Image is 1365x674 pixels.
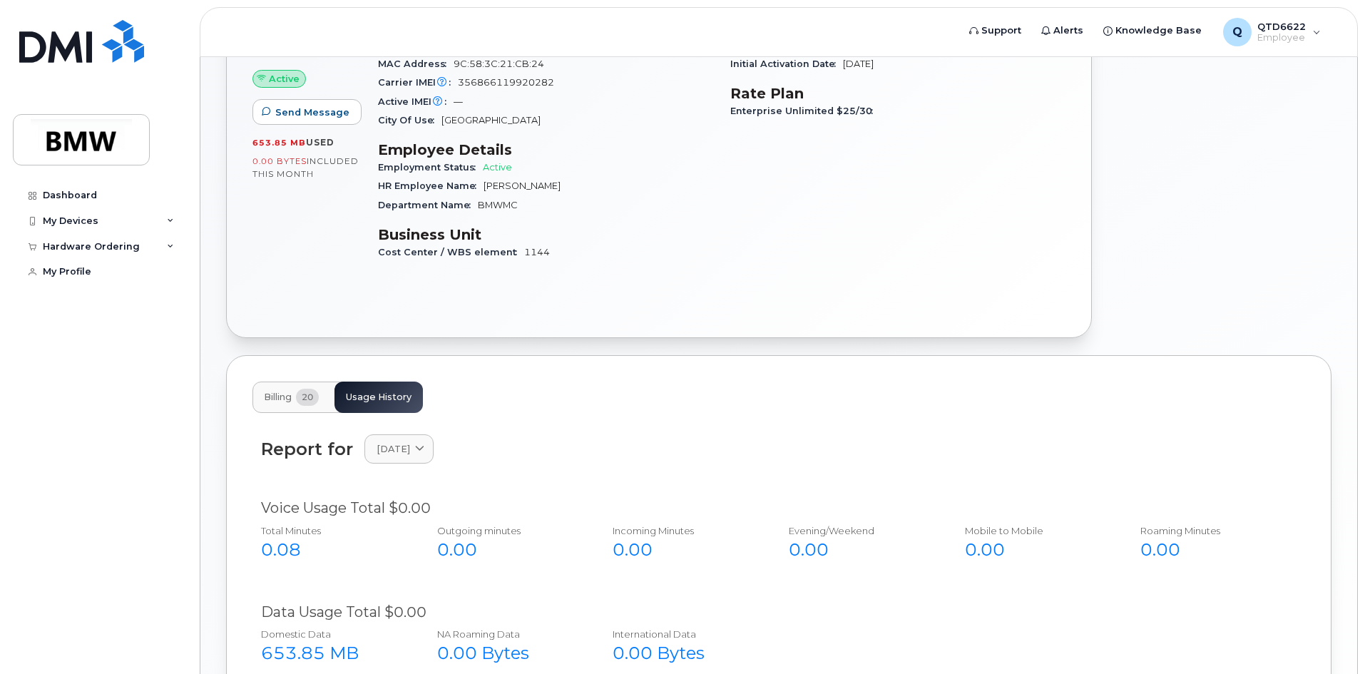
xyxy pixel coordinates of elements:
h3: Business Unit [378,226,713,243]
div: 0.00 [1140,538,1285,562]
div: 0.08 [261,538,406,562]
div: 653.85 MB [261,641,406,665]
span: BMWMC [478,200,518,210]
span: Alerts [1053,24,1083,38]
span: Enterprise Unlimited $25/30 [730,106,880,116]
span: Cost Center / WBS element [378,247,524,257]
span: Billing [264,392,292,403]
span: 356866119920282 [458,77,554,88]
div: 0.00 [789,538,934,562]
span: Department Name [378,200,478,210]
div: Domestic Data [261,628,406,641]
div: International Data [613,628,757,641]
span: 20 [296,389,319,406]
span: Send Message [275,106,349,119]
span: MAC Address [378,58,454,69]
span: 653.85 MB [252,138,306,148]
span: included this month [252,155,359,179]
a: [DATE] [364,434,434,464]
span: Active IMEI [378,96,454,107]
div: Voice Usage Total $0.00 [261,498,1297,519]
span: Employment Status [378,162,483,173]
h3: Rate Plan [730,85,1065,102]
span: 1144 [524,247,550,257]
span: Knowledge Base [1115,24,1202,38]
div: Roaming Minutes [1140,524,1285,538]
div: 0.00 [437,538,582,562]
div: Mobile to Mobile [965,524,1110,538]
div: QTD6622 [1213,18,1331,46]
div: NA Roaming Data [437,628,582,641]
span: City Of Use [378,115,441,126]
span: Initial Activation Date [730,58,843,69]
div: 0.00 Bytes [613,641,757,665]
div: Outgoing minutes [437,524,582,538]
span: [DATE] [843,58,874,69]
span: [GEOGRAPHIC_DATA] [441,115,541,126]
span: used [306,137,334,148]
span: Support [981,24,1021,38]
div: 0.00 Bytes [437,641,582,665]
span: Q [1232,24,1242,41]
a: Support [959,16,1031,45]
iframe: Messenger Launcher [1303,612,1354,663]
a: Knowledge Base [1093,16,1212,45]
span: Active [269,72,300,86]
h3: Employee Details [378,141,713,158]
div: Total Minutes [261,524,406,538]
a: Alerts [1031,16,1093,45]
div: Incoming Minutes [613,524,757,538]
span: — [454,96,463,107]
span: HR Employee Name [378,180,484,191]
button: Send Message [252,99,362,125]
span: Active [483,162,512,173]
span: 0.00 Bytes [252,156,307,166]
span: Employee [1257,32,1306,44]
span: QTD6622 [1257,21,1306,32]
span: [DATE] [377,442,410,456]
div: 0.00 [613,538,757,562]
span: Carrier IMEI [378,77,458,88]
span: [PERSON_NAME] [484,180,561,191]
span: 9C:58:3C:21:CB:24 [454,58,544,69]
div: Data Usage Total $0.00 [261,602,1297,623]
div: 0.00 [965,538,1110,562]
div: Report for [261,439,353,459]
div: Evening/Weekend [789,524,934,538]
